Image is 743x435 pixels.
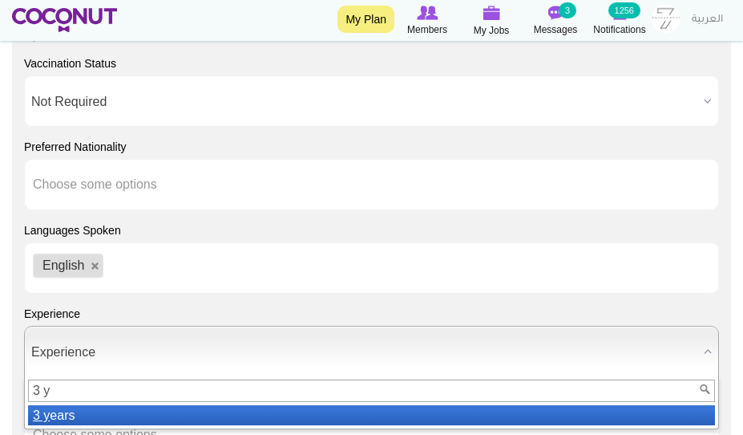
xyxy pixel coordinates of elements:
li: ears [28,405,715,425]
a: Notifications Notifications 1256 [588,4,652,38]
em: 3 y [33,409,50,422]
label: Preferred Nationality [24,139,127,155]
span: My Jobs [474,22,510,39]
span: Members [407,22,447,38]
img: Browse Members [417,6,438,20]
label: Experience [24,306,80,322]
a: Messages Messages 3 [523,4,588,38]
a: My Plan [337,6,394,33]
span: Experience [31,327,697,378]
img: Home [12,8,117,32]
small: 3 [559,2,576,18]
label: Vaccination Status [24,55,116,71]
span: Not Required [31,76,697,128]
a: My Jobs My Jobs [459,4,523,39]
img: Messages [547,6,563,20]
a: Browse Members Members [395,4,459,38]
small: 1256 [608,2,640,18]
a: العربية [684,4,731,36]
span: English [42,258,84,272]
label: Languages Spoken [24,222,121,238]
span: Notifications [593,22,645,38]
span: Messages [534,22,578,38]
img: My Jobs [483,6,500,20]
